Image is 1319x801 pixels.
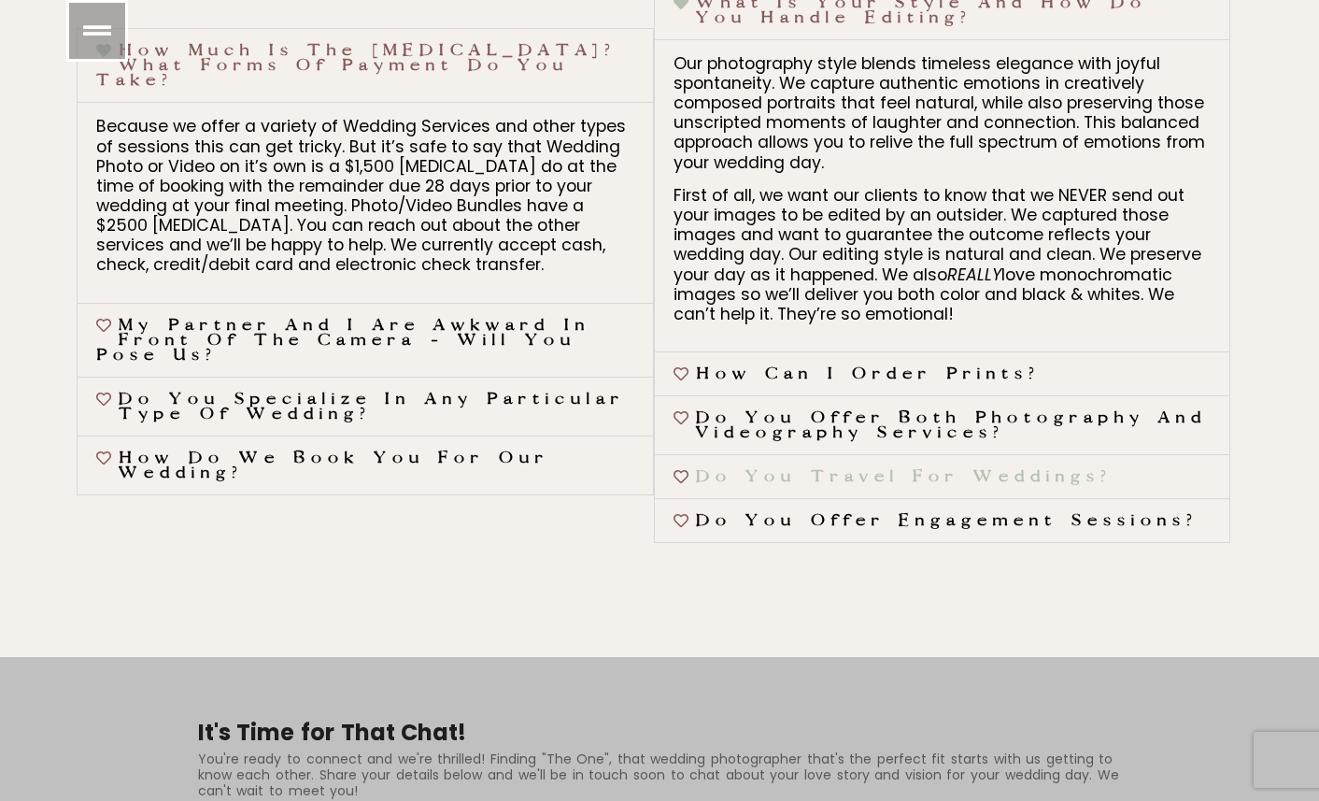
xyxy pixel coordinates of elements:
[655,396,1229,454] div: Do you offer both photography and videography services?
[96,117,633,275] p: Because we offer a variety of Wedding Services and other types of sessions this can get tricky. B...
[119,390,625,423] a: Do you specialize in any particular type of wedding?
[78,436,652,494] div: How do we book you for our wedding?
[674,54,1211,173] p: Our photography style blends timeless elegance with joyful spontaneity. We capture authentic emot...
[696,365,1040,383] a: How can I order prints?
[674,186,1211,324] p: First of all, we want our clients to know that we NEVER send out your images to be edited by an o...
[78,304,652,377] div: My partner and I are awkward in front of the camera - will you pose us?
[655,455,1229,498] div: Do you travel for weddings?
[119,449,549,482] a: How do we book you for our wedding?
[696,467,1112,486] a: Do you travel for weddings?
[198,751,1121,799] div: You're ready to connect and we're thrilled! Finding "The One", that wedding photographer that's t...
[655,352,1229,395] div: How can I order prints?
[696,408,1208,442] a: Do you offer both photography and videography services?
[78,378,652,436] div: Do you specialize in any particular type of wedding?
[78,29,652,102] div: How much is the [MEDICAL_DATA]? What forms of payment do you take?
[198,706,1121,747] h3: It's Time for That Chat!
[696,511,1198,530] a: Do you offer engagement sessions?
[96,41,615,90] a: How much is the [MEDICAL_DATA]? What forms of payment do you take?
[947,264,1001,286] em: REALLY
[655,499,1229,542] div: Do you offer engagement sessions?
[96,316,590,365] a: My partner and I are awkward in front of the camera - will you pose us?
[655,39,1229,351] div: What is your style and how do you handle editing?
[78,102,652,302] div: How much is the [MEDICAL_DATA]? What forms of payment do you take?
